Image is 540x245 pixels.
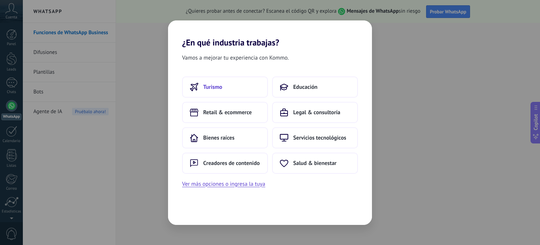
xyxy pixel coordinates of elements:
span: Bienes raíces [203,134,234,141]
button: Turismo [182,76,268,98]
button: Legal & consultoría [272,102,358,123]
span: Salud & bienestar [293,160,336,167]
span: Educación [293,84,317,91]
button: Bienes raíces [182,127,268,148]
span: Retail & ecommerce [203,109,252,116]
span: Legal & consultoría [293,109,340,116]
button: Servicios tecnológicos [272,127,358,148]
h2: ¿En qué industria trabajas? [168,20,372,48]
button: Ver más opciones o ingresa la tuya [182,179,265,189]
button: Salud & bienestar [272,153,358,174]
span: Creadores de contenido [203,160,260,167]
span: Vamos a mejorar tu experiencia con Kommo. [182,53,289,62]
button: Creadores de contenido [182,153,268,174]
button: Educación [272,76,358,98]
span: Servicios tecnológicos [293,134,346,141]
span: Turismo [203,84,222,91]
button: Retail & ecommerce [182,102,268,123]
